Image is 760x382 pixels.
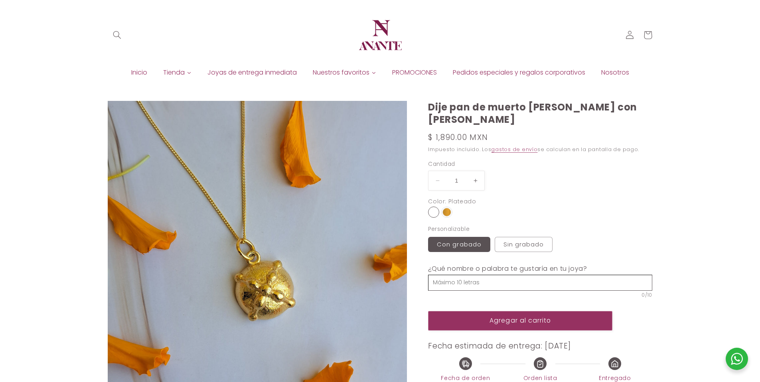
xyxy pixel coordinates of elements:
[428,225,470,233] legend: Personalizable
[199,67,305,79] a: Joyas de entrega inmediata
[305,67,384,79] a: Nuestros favoritos
[428,311,612,331] button: Agregar al carrito
[593,67,637,79] a: Nosotros
[428,263,593,274] label: ¿Qué nombre o palabra te gustaría en tu joya?
[428,160,612,168] label: Cantidad
[353,8,407,62] a: Anante Joyería | Diseño en plata y oro
[131,68,147,77] span: Inicio
[155,67,199,79] a: Tienda
[428,341,652,351] h3: Fecha estimada de entrega: [DATE]
[392,68,437,77] span: PROMOCIONES
[384,67,445,79] a: PROMOCIONES
[445,67,593,79] a: Pedidos especiales y regalos corporativos
[453,68,585,77] span: Pedidos especiales y regalos corporativos
[445,197,476,207] div: : Plateado
[428,101,652,126] h1: Dije pan de muerto [PERSON_NAME] con [PERSON_NAME]
[428,237,490,252] label: Con grabado
[356,11,404,59] img: Anante Joyería | Diseño en plata y oro
[313,68,369,77] span: Nuestros favoritos
[495,237,553,252] label: Sin grabado
[428,197,445,207] div: Color
[491,146,537,153] a: gastos de envío
[207,68,297,77] span: Joyas de entrega inmediata
[108,26,126,44] summary: Búsqueda
[601,68,629,77] span: Nosotros
[428,132,488,143] span: $ 1,890.00 MXN
[163,68,185,77] span: Tienda
[428,275,652,291] input: Máximo 10 letras
[428,146,652,154] div: Impuesto incluido. Los se calculan en la pantalla de pago.
[123,67,155,79] a: Inicio
[428,291,652,299] span: 0/10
